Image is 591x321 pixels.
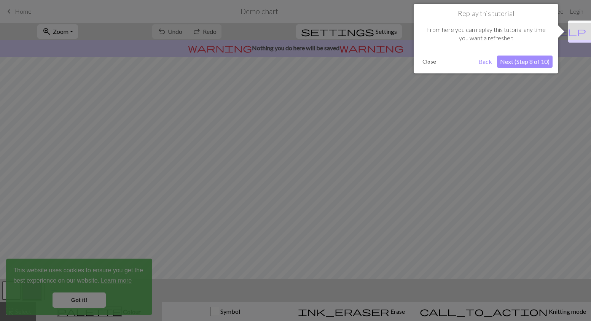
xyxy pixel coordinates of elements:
div: From here you can replay this tutorial any time you want a refresher. [419,18,553,50]
button: Next (Step 8 of 10) [497,56,553,68]
div: Replay this tutorial [414,4,558,73]
button: Back [475,56,495,68]
button: Close [419,56,439,67]
h1: Replay this tutorial [419,10,553,18]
